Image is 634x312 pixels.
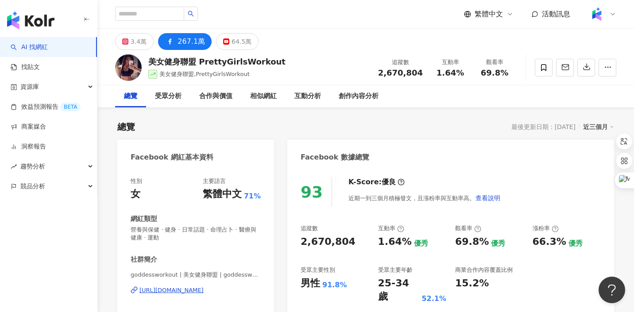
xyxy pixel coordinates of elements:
span: 活動訊息 [542,10,570,18]
button: 267.1萬 [158,33,212,50]
div: Facebook 數據總覽 [301,152,369,162]
div: [URL][DOMAIN_NAME] [139,286,204,294]
a: [URL][DOMAIN_NAME] [131,286,261,294]
button: 查看說明 [475,189,501,207]
div: 互動率 [378,224,404,232]
div: 受眾分析 [155,91,182,102]
span: 1.64% [437,68,464,77]
a: 洞察報告 [11,142,46,151]
div: 64.5萬 [232,35,251,48]
div: 優秀 [491,239,505,248]
a: 商案媒合 [11,122,46,131]
div: 合作與價值 [199,91,232,102]
div: 受眾主要性別 [301,266,335,274]
div: 69.8% [455,235,489,249]
span: 美女健身聯盟,PrettyGirlsWorkout [159,71,250,77]
div: 追蹤數 [378,58,423,67]
span: 繁體中文 [475,9,503,19]
div: 2,670,804 [301,235,356,249]
div: Facebook 網紅基本資料 [131,152,213,162]
button: 3.4萬 [115,33,154,50]
span: 營養與保健 · 健身 · 日常話題 · 命理占卜 · 醫療與健康 · 運動 [131,226,261,242]
div: 創作內容分析 [339,91,379,102]
div: 近期一到三個月積極發文，且漲粉率與互動率高。 [348,189,501,207]
div: 3.4萬 [131,35,147,48]
div: 互動分析 [294,91,321,102]
div: 優秀 [568,239,583,248]
div: 觀看率 [478,58,511,67]
a: 效益預測報告BETA [11,103,81,111]
span: 查看說明 [475,194,500,202]
div: 社群簡介 [131,255,157,264]
div: 美女健身聯盟 PrettyGirlsWorkout [148,56,286,67]
img: logo [7,11,54,29]
span: 71% [244,191,261,201]
div: 1.64% [378,235,412,249]
div: 追蹤數 [301,224,318,232]
span: 趨勢分析 [20,156,45,176]
span: goddessworkout | 美女健身聯盟 | goddessworkout [131,271,261,279]
div: 男性 [301,277,320,290]
div: 總覽 [117,121,135,133]
img: Kolr%20app%20icon%20%281%29.png [588,6,605,23]
a: 找貼文 [11,63,40,72]
div: 近三個月 [583,121,614,133]
div: 91.8% [322,280,347,290]
div: 主要語言 [203,177,226,185]
button: 64.5萬 [216,33,259,50]
div: 互動率 [433,58,467,67]
div: 15.2% [455,277,489,290]
div: 267.1萬 [178,35,205,48]
span: search [188,11,194,17]
div: 相似網紅 [250,91,277,102]
span: 資源庫 [20,77,39,97]
div: 總覽 [124,91,137,102]
div: 93 [301,183,323,201]
div: 優良 [382,177,396,187]
span: 2,670,804 [378,68,423,77]
div: 漲粉率 [533,224,559,232]
span: rise [11,164,17,170]
span: 競品分析 [20,176,45,196]
a: searchAI 找網紅 [11,43,48,52]
div: 受眾主要年齡 [378,266,413,274]
span: 69.8% [481,68,508,77]
div: 66.3% [533,235,566,249]
div: 繁體中文 [203,187,242,201]
iframe: Help Scout Beacon - Open [599,277,625,303]
div: 25-34 歲 [378,277,420,304]
div: 觀看率 [455,224,481,232]
div: 商業合作內容覆蓋比例 [455,266,513,274]
div: 52.1% [421,294,446,304]
div: 性別 [131,177,142,185]
img: KOL Avatar [115,54,142,81]
div: 優秀 [414,239,428,248]
div: 女 [131,187,140,201]
div: 最後更新日期：[DATE] [511,123,576,130]
div: K-Score : [348,177,405,187]
div: 網紅類型 [131,214,157,224]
